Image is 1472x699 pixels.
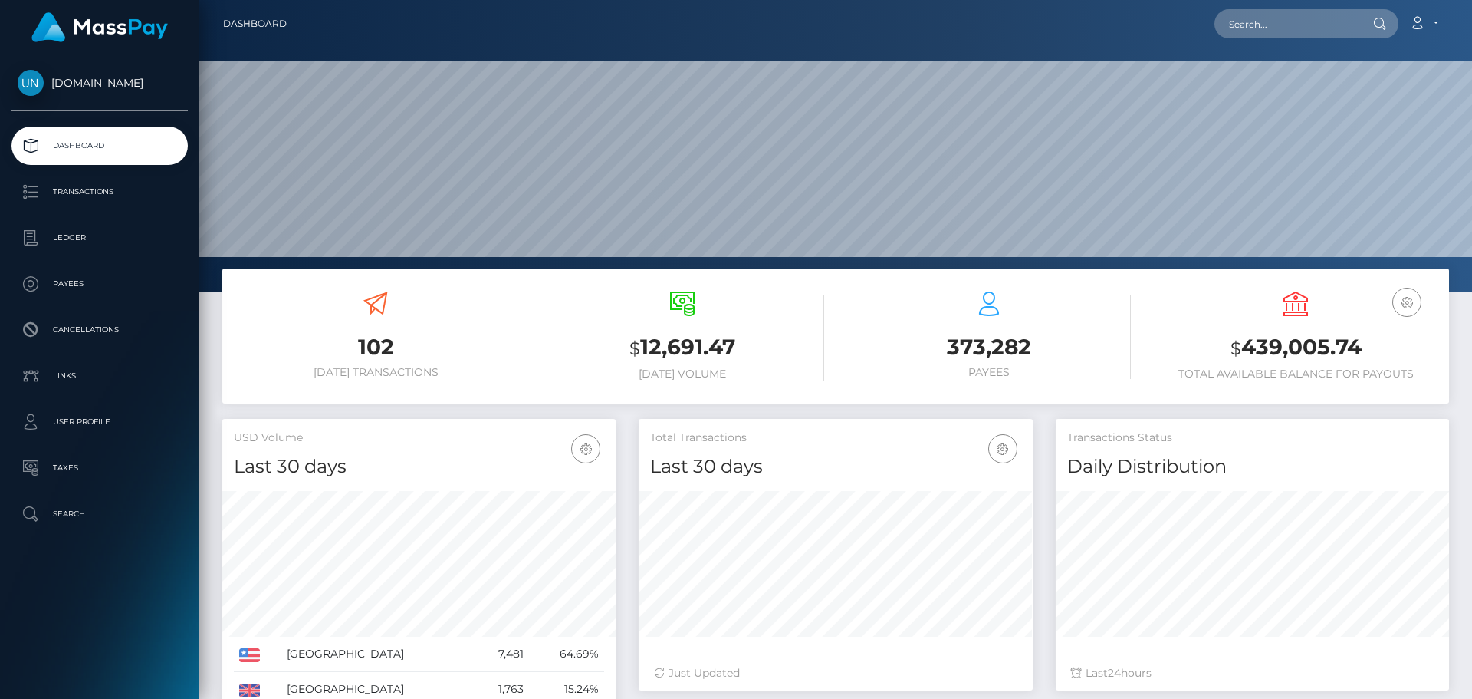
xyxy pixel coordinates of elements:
span: [DOMAIN_NAME] [11,76,188,90]
td: [GEOGRAPHIC_DATA] [281,637,475,672]
small: $ [629,338,640,359]
a: Transactions [11,173,188,211]
small: $ [1230,338,1241,359]
p: Search [18,503,182,526]
p: Dashboard [18,134,182,157]
img: US.png [239,648,260,662]
h4: Last 30 days [234,453,604,480]
h5: Total Transactions [650,430,1020,446]
h4: Daily Distribution [1067,453,1437,480]
h4: Last 30 days [650,453,1020,480]
a: Payees [11,265,188,303]
div: Just Updated [654,665,1017,681]
img: MassPay Logo [31,12,168,42]
input: Search... [1214,9,1359,38]
p: Transactions [18,180,182,203]
h5: Transactions Status [1067,430,1437,446]
p: Ledger [18,226,182,249]
h6: Payees [847,366,1131,379]
h3: 373,282 [847,332,1131,362]
h3: 439,005.74 [1154,332,1437,364]
a: Cancellations [11,311,188,349]
h3: 102 [234,332,517,362]
p: Taxes [18,457,182,480]
td: 7,481 [475,637,529,672]
p: Cancellations [18,318,182,341]
a: Ledger [11,219,188,257]
td: 64.69% [529,637,604,672]
p: Payees [18,272,182,295]
span: 24 [1108,666,1121,680]
div: Last hours [1071,665,1434,681]
h3: 12,691.47 [540,332,824,364]
h6: [DATE] Volume [540,368,824,381]
a: Dashboard [223,8,287,40]
a: Search [11,495,188,533]
img: GB.png [239,684,260,697]
a: Links [11,357,188,395]
p: User Profile [18,410,182,434]
a: Dashboard [11,127,188,165]
h5: USD Volume [234,430,604,446]
h6: Total Available Balance for Payouts [1154,368,1437,381]
h6: [DATE] Transactions [234,366,517,379]
a: Taxes [11,449,188,487]
img: Unlockt.me [18,70,44,96]
p: Links [18,364,182,387]
a: User Profile [11,403,188,441]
